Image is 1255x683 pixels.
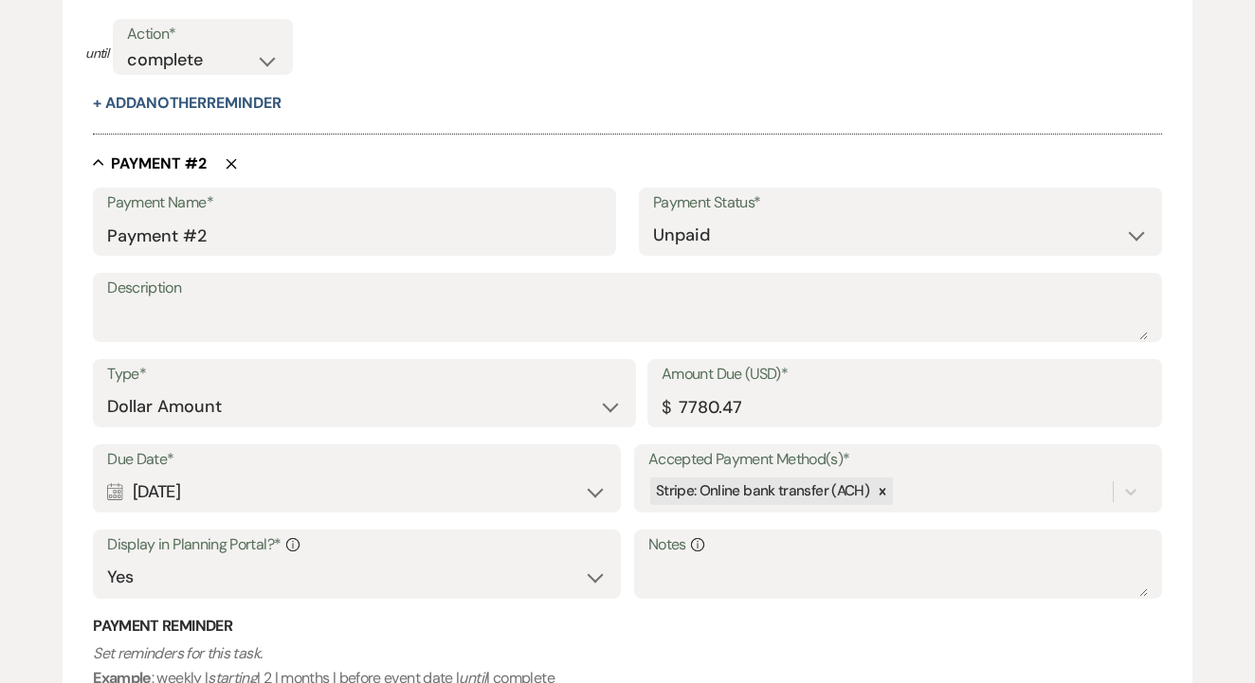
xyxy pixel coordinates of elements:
[85,44,108,63] span: until
[648,446,1148,474] label: Accepted Payment Method(s)*
[662,361,1148,388] label: Amount Due (USD)*
[653,189,1148,217] label: Payment Status*
[107,446,607,474] label: Due Date*
[111,153,207,174] h5: Payment # 2
[93,96,281,111] button: + AddAnotherReminder
[656,481,869,500] span: Stripe: Online bank transfer (ACH)
[93,153,207,172] button: Payment #2
[107,361,622,388] label: Type*
[107,474,607,511] div: [DATE]
[107,189,602,217] label: Payment Name*
[662,395,670,421] div: $
[648,531,1148,559] label: Notes
[107,531,607,559] label: Display in Planning Portal?*
[127,21,279,48] label: Action*
[93,643,262,663] i: Set reminders for this task.
[93,616,1162,637] h3: Payment Reminder
[107,275,1148,302] label: Description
